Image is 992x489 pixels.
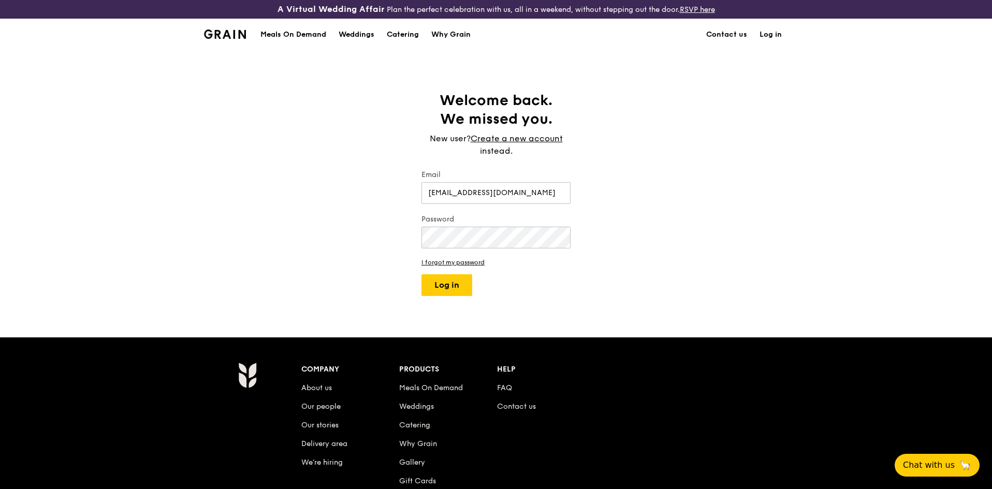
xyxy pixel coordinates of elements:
a: GrainGrain [204,18,246,49]
a: Weddings [332,19,381,50]
button: Log in [421,274,472,296]
a: We’re hiring [301,458,343,467]
div: Why Grain [431,19,471,50]
a: Catering [399,421,430,429]
label: Password [421,214,571,225]
div: Help [497,362,595,377]
a: Our stories [301,421,339,429]
span: instead. [480,146,513,156]
div: Products [399,362,497,377]
a: Log in [753,19,788,50]
div: Meals On Demand [260,19,326,50]
a: Our people [301,402,341,411]
div: Company [301,362,399,377]
span: Chat with us [903,459,955,471]
a: Why Grain [425,19,477,50]
a: FAQ [497,383,512,392]
a: Gift Cards [399,477,436,485]
div: Plan the perfect celebration with us, all in a weekend, without stepping out the door. [198,4,794,14]
a: I forgot my password [421,259,571,266]
a: Gallery [399,458,425,467]
a: Catering [381,19,425,50]
button: Chat with us🦙 [895,454,980,477]
a: Why Grain [399,439,437,448]
a: Contact us [497,402,536,411]
span: 🦙 [959,459,971,471]
a: Create a new account [471,132,563,145]
a: RSVP here [680,5,715,14]
label: Email [421,170,571,180]
a: About us [301,383,332,392]
a: Weddings [399,402,434,411]
h3: A Virtual Wedding Affair [278,4,385,14]
div: Catering [387,19,419,50]
a: Meals On Demand [399,383,463,392]
h1: Welcome back. We missed you. [421,91,571,128]
a: Delivery area [301,439,347,448]
img: Grain [204,29,246,39]
img: Grain [238,362,256,388]
span: New user? [430,134,471,143]
a: Contact us [700,19,753,50]
div: Weddings [339,19,374,50]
